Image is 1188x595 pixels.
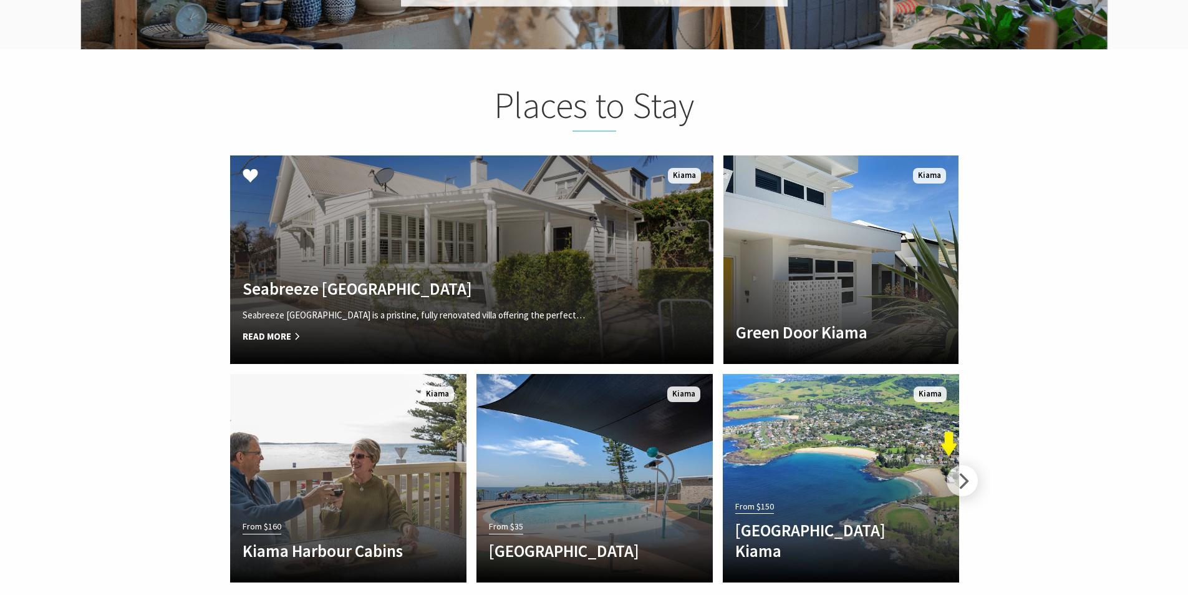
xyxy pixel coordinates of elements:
[735,520,911,561] h4: [GEOGRAPHIC_DATA] Kiama
[243,519,281,534] span: From $160
[243,308,629,323] p: Seabreeze [GEOGRAPHIC_DATA] is a pristine, fully renovated villa offering the perfect…
[243,541,418,561] h4: Kiama Harbour Cabins
[913,168,946,184] span: Kiama
[489,541,665,561] h4: [GEOGRAPHIC_DATA]
[230,155,271,198] button: Click to Favourite Seabreeze Luxury Beach House
[350,84,839,132] h2: Places to Stay
[476,374,713,583] a: From $35 [GEOGRAPHIC_DATA] Kiama
[735,499,774,514] span: From $150
[230,155,713,364] a: Another Image Used Seabreeze [GEOGRAPHIC_DATA] Seabreeze [GEOGRAPHIC_DATA] is a pristine, fully r...
[667,386,700,402] span: Kiama
[421,386,454,402] span: Kiama
[489,519,523,534] span: From $35
[736,322,910,342] h4: Green Door Kiama
[914,386,947,402] span: Kiama
[243,278,629,298] h4: Seabreeze [GEOGRAPHIC_DATA]
[243,329,629,344] span: Read More
[723,155,959,364] a: Another Image Used Green Door Kiama Kiama
[230,374,466,583] a: From $160 Kiama Harbour Cabins Kiama
[668,168,701,184] span: Kiama
[723,374,959,583] a: From $150 [GEOGRAPHIC_DATA] Kiama Kiama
